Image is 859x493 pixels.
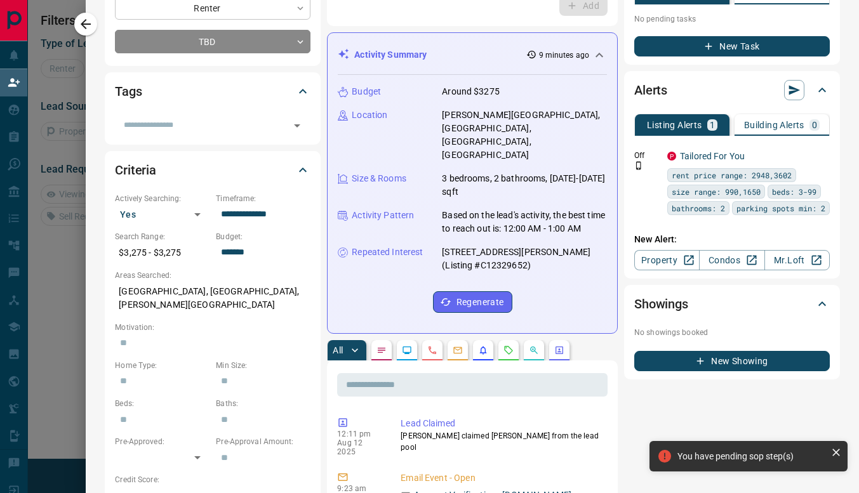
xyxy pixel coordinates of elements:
p: Building Alerts [744,121,804,129]
svg: Calls [427,345,437,355]
p: [GEOGRAPHIC_DATA], [GEOGRAPHIC_DATA], [PERSON_NAME][GEOGRAPHIC_DATA] [115,281,310,315]
p: Size & Rooms [352,172,406,185]
svg: Agent Actions [554,345,564,355]
p: Timeframe: [216,193,310,204]
p: Activity Summary [354,48,427,62]
p: Areas Searched: [115,270,310,281]
p: Baths: [216,398,310,409]
p: Pre-Approval Amount: [216,436,310,447]
p: Budget: [216,231,310,242]
p: Beds: [115,398,210,409]
div: Alerts [634,75,830,105]
p: Repeated Interest [352,246,423,259]
a: Mr.Loft [764,250,830,270]
p: Min Size: [216,360,310,371]
p: Based on the lead's activity, the best time to reach out is: 12:00 AM - 1:00 AM [442,209,607,235]
p: Actively Searching: [115,193,210,204]
button: New Showing [634,351,830,371]
p: 3 bedrooms, 2 bathrooms, [DATE]-[DATE] sqft [442,172,607,199]
p: 0 [812,121,817,129]
p: 1 [710,121,715,129]
p: Listing Alerts [647,121,702,129]
span: beds: 3-99 [772,185,816,198]
p: New Alert: [634,233,830,246]
button: Regenerate [433,291,512,313]
svg: Emails [453,345,463,355]
div: Showings [634,289,830,319]
h2: Alerts [634,80,667,100]
a: Property [634,250,700,270]
p: Activity Pattern [352,209,414,222]
div: Activity Summary9 minutes ago [338,43,607,67]
p: 12:11 pm [337,430,382,438]
h2: Criteria [115,160,156,180]
svg: Notes [376,345,387,355]
svg: Opportunities [529,345,539,355]
p: Off [634,150,660,161]
p: $3,275 - $3,275 [115,242,210,263]
p: Location [352,108,387,122]
p: Budget [352,85,381,98]
p: [PERSON_NAME] claimed [PERSON_NAME] from the lead pool [401,430,603,453]
span: bathrooms: 2 [672,202,725,214]
p: Around $3275 [442,85,500,98]
p: [STREET_ADDRESS][PERSON_NAME] (Listing #C12329652) [442,246,607,272]
button: Open [288,117,306,135]
p: All [333,346,343,355]
p: Motivation: [115,322,310,333]
div: TBD [115,30,310,53]
h2: Showings [634,294,688,314]
span: parking spots min: 2 [736,202,825,214]
svg: Listing Alerts [478,345,488,355]
p: 9:23 am [337,484,382,493]
div: property.ca [667,152,676,161]
p: No showings booked [634,327,830,338]
svg: Requests [503,345,514,355]
a: Condos [699,250,764,270]
svg: Push Notification Only [634,161,643,170]
p: No pending tasks [634,10,830,29]
p: Email Event - Open [401,471,603,485]
p: 9 minutes ago [539,49,589,61]
div: Tags [115,76,310,107]
div: Criteria [115,155,310,185]
h2: Tags [115,81,142,102]
svg: Lead Browsing Activity [402,345,412,355]
p: [PERSON_NAME][GEOGRAPHIC_DATA], [GEOGRAPHIC_DATA], [GEOGRAPHIC_DATA], [GEOGRAPHIC_DATA] [442,108,607,162]
p: Pre-Approved: [115,436,210,447]
div: Yes [115,204,210,225]
span: size range: 990,1650 [672,185,761,198]
p: Search Range: [115,231,210,242]
div: You have pending sop step(s) [677,451,826,461]
p: Home Type: [115,360,210,371]
span: rent price range: 2948,3602 [672,169,792,181]
a: Tailored For You [680,151,745,161]
p: Credit Score: [115,474,310,485]
p: Aug 12 2025 [337,438,382,456]
button: New Task [634,36,830,56]
p: Lead Claimed [401,417,603,430]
